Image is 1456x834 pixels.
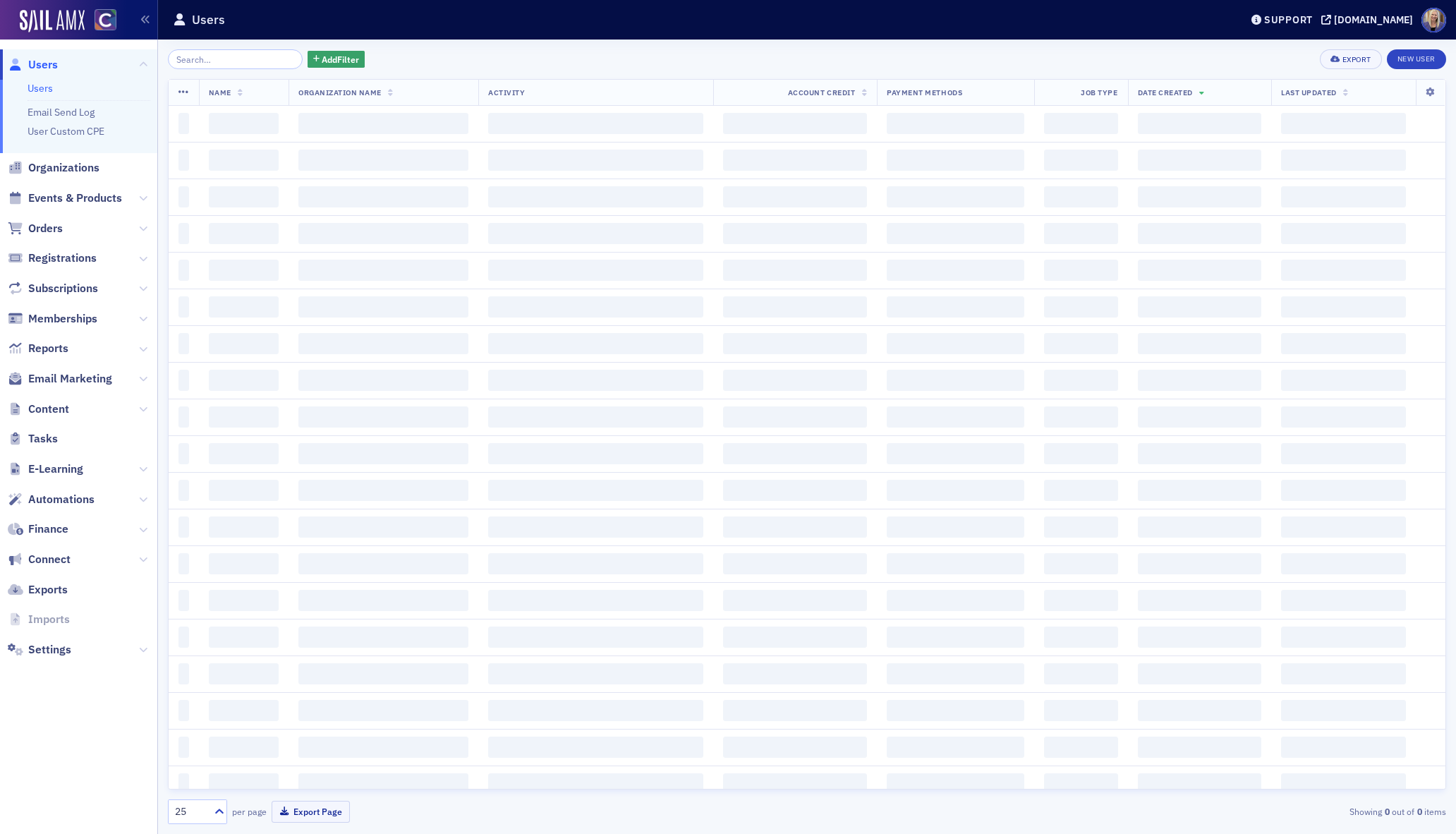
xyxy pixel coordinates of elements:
[1030,805,1446,818] div: Showing out of items
[1138,700,1262,721] span: ‌
[1044,773,1117,794] span: ‌
[209,406,279,428] span: ‌
[1281,87,1336,97] span: Last Updated
[8,191,122,206] a: Events & Products
[209,663,279,684] span: ‌
[1138,296,1262,318] span: ‌
[1281,480,1406,501] span: ‌
[1044,737,1117,758] span: ‌
[887,260,1024,281] span: ‌
[178,370,189,391] span: ‌
[723,480,867,501] span: ‌
[1281,406,1406,428] span: ‌
[723,516,867,538] span: ‌
[8,612,70,627] a: Imports
[298,627,468,648] span: ‌
[8,371,112,387] a: Email Marketing
[178,553,189,574] span: ‌
[308,51,365,68] button: AddFilter
[723,663,867,684] span: ‌
[209,480,279,501] span: ‌
[28,160,99,176] span: Organizations
[298,333,468,354] span: ‌
[1138,443,1262,464] span: ‌
[1281,663,1406,684] span: ‌
[178,186,189,207] span: ‌
[488,150,703,171] span: ‌
[1334,13,1413,26] div: [DOMAIN_NAME]
[1281,443,1406,464] span: ‌
[178,333,189,354] span: ‌
[1421,8,1446,32] span: Profile
[28,642,71,658] span: Settings
[178,480,189,501] span: ‌
[788,87,855,97] span: Account Credit
[1138,627,1262,648] span: ‌
[28,401,69,417] span: Content
[298,150,468,171] span: ‌
[1044,296,1117,318] span: ‌
[209,370,279,391] span: ‌
[723,773,867,794] span: ‌
[723,186,867,207] span: ‌
[178,627,189,648] span: ‌
[723,113,867,134] span: ‌
[28,461,83,477] span: E-Learning
[488,443,703,464] span: ‌
[488,113,703,134] span: ‌
[1138,773,1262,794] span: ‌
[1044,113,1117,134] span: ‌
[887,443,1024,464] span: ‌
[723,223,867,244] span: ‌
[1044,186,1117,207] span: ‌
[209,627,279,648] span: ‌
[1281,700,1406,721] span: ‌
[488,663,703,684] span: ‌
[8,281,98,296] a: Subscriptions
[298,443,468,464] span: ‌
[1081,87,1117,97] span: Job Type
[887,406,1024,428] span: ‌
[28,191,122,206] span: Events & Products
[298,663,468,684] span: ‌
[1281,296,1406,318] span: ‌
[8,582,68,598] a: Exports
[8,311,97,327] a: Memberships
[488,296,703,318] span: ‌
[723,443,867,464] span: ‌
[723,627,867,648] span: ‌
[723,370,867,391] span: ‌
[1138,480,1262,501] span: ‌
[28,250,97,266] span: Registrations
[1281,370,1406,391] span: ‌
[95,9,116,31] img: SailAMX
[178,260,189,281] span: ‌
[488,737,703,758] span: ‌
[1138,260,1262,281] span: ‌
[1044,223,1117,244] span: ‌
[8,521,68,537] a: Finance
[209,333,279,354] span: ‌
[298,773,468,794] span: ‌
[8,642,71,658] a: Settings
[178,737,189,758] span: ‌
[298,87,382,97] span: Organization Name
[8,160,99,176] a: Organizations
[488,700,703,721] span: ‌
[1281,113,1406,134] span: ‌
[178,406,189,428] span: ‌
[1138,333,1262,354] span: ‌
[209,516,279,538] span: ‌
[8,431,58,447] a: Tasks
[1281,516,1406,538] span: ‌
[1138,150,1262,171] span: ‌
[1138,406,1262,428] span: ‌
[178,296,189,318] span: ‌
[1387,49,1446,69] a: New User
[298,296,468,318] span: ‌
[887,663,1024,684] span: ‌
[488,553,703,574] span: ‌
[209,737,279,758] span: ‌
[488,627,703,648] span: ‌
[1044,370,1117,391] span: ‌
